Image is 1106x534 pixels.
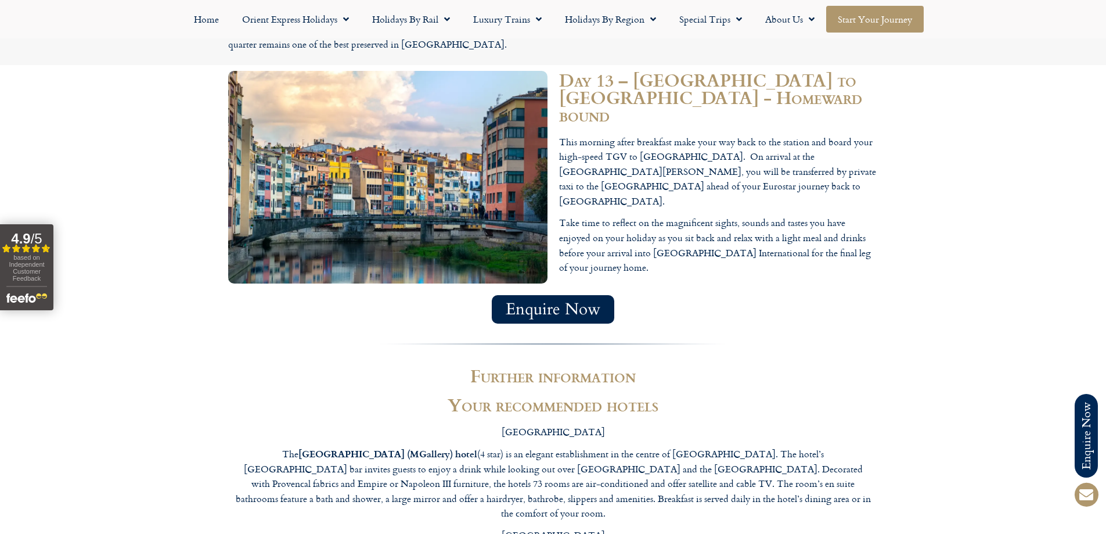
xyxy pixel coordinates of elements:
p: This morning after breakfast make your way back to the station and board your high-speed TGV to [... [559,135,878,209]
a: Special Trips [668,6,754,33]
a: Start your Journey [826,6,924,33]
p: The (4 star) is an elegant establishment in the centre of [GEOGRAPHIC_DATA]. The hotel’s [GEOGRAP... [234,446,873,521]
a: Holidays by Rail [361,6,462,33]
a: Home [182,6,230,33]
span: Enquire Now [506,302,600,317]
a: About Us [754,6,826,33]
nav: Menu [6,6,1100,33]
a: Orient Express Holidays [230,6,361,33]
h2: Day 13 – [GEOGRAPHIC_DATA] to [GEOGRAPHIC_DATA] - Homeward bound [559,71,878,123]
a: Luxury Trains [462,6,553,33]
h2: Your recommended hotels [234,396,873,413]
a: Holidays by Region [553,6,668,33]
a: Enquire Now [492,295,614,324]
h2: Further information [234,367,873,384]
p: [GEOGRAPHIC_DATA] [234,425,873,440]
p: Take time to reflect on the magnificent sights, sounds and tastes you have enjoyed on your holida... [559,216,878,275]
b: [GEOGRAPHIC_DATA] (MGallery) hotel [298,447,477,460]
